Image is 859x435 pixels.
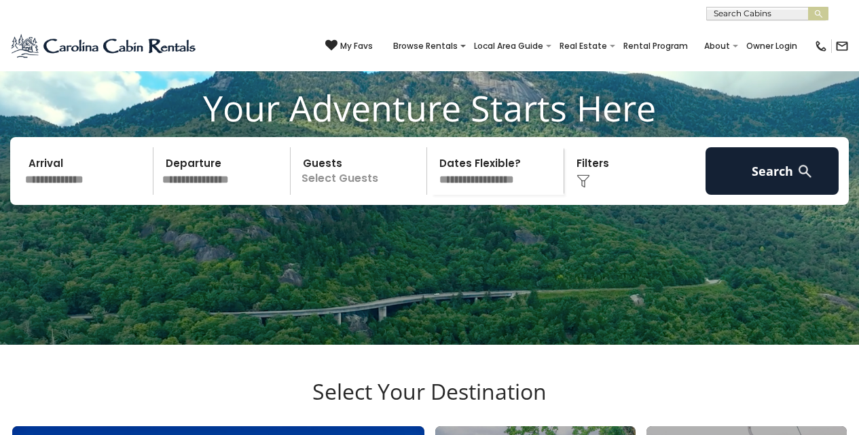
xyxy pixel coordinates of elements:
a: Rental Program [617,37,695,56]
img: mail-regular-black.png [835,39,849,53]
a: About [697,37,737,56]
img: phone-regular-black.png [814,39,828,53]
h3: Select Your Destination [10,379,849,426]
a: Browse Rentals [386,37,464,56]
h1: Your Adventure Starts Here [10,87,849,129]
img: Blue-2.png [10,33,198,60]
a: My Favs [325,39,373,53]
a: Local Area Guide [467,37,550,56]
span: My Favs [340,40,373,52]
img: search-regular-white.png [797,163,814,180]
button: Search [706,147,839,195]
a: Real Estate [553,37,614,56]
a: Owner Login [739,37,804,56]
img: filter--v1.png [577,174,590,188]
p: Select Guests [295,147,427,195]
